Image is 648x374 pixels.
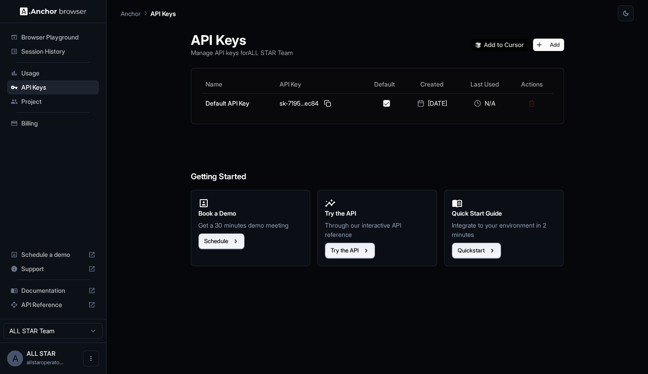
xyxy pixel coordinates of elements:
[202,93,277,113] td: Default API Key
[322,98,333,109] button: Copy API key
[7,298,99,312] div: API Reference
[198,233,245,249] button: Schedule
[21,119,95,128] span: Billing
[7,248,99,262] div: Schedule a demo
[198,220,303,230] p: Get a 30 minutes demo meeting
[452,209,557,218] h2: Quick Start Guide
[21,250,85,259] span: Schedule a demo
[7,66,99,80] div: Usage
[202,75,277,93] th: Name
[452,220,557,239] p: Integrate to your environment in 2 minutes
[533,39,564,51] button: Add
[325,209,430,218] h2: Try the API
[21,264,85,273] span: Support
[198,209,303,218] h2: Book a Demo
[27,359,63,366] span: allstaroperator@gmail.com
[83,350,99,366] button: Open menu
[364,75,405,93] th: Default
[7,44,99,59] div: Session History
[191,135,564,183] h6: Getting Started
[7,283,99,298] div: Documentation
[21,47,95,56] span: Session History
[191,32,293,48] h1: API Keys
[21,300,85,309] span: API Reference
[7,116,99,130] div: Billing
[462,99,507,108] div: N/A
[7,350,23,366] div: A
[511,75,553,93] th: Actions
[472,39,528,51] img: Add anchorbrowser MCP server to Cursor
[409,99,455,108] div: [DATE]
[280,98,360,109] div: sk-7195...ec84
[27,350,55,357] span: ALL STAR
[21,97,95,106] span: Project
[459,75,511,93] th: Last Used
[7,94,99,109] div: Project
[150,9,176,18] p: API Keys
[276,75,364,93] th: API Key
[405,75,459,93] th: Created
[21,33,95,42] span: Browser Playground
[191,48,293,57] p: Manage API keys for ALL STAR Team
[7,30,99,44] div: Browser Playground
[325,220,430,239] p: Through our interactive API reference
[21,286,85,295] span: Documentation
[121,8,176,18] nav: breadcrumb
[121,9,141,18] p: Anchor
[452,243,501,259] button: Quickstart
[7,262,99,276] div: Support
[21,69,95,78] span: Usage
[21,83,95,92] span: API Keys
[325,243,375,259] button: Try the API
[20,7,87,16] img: Anchor Logo
[7,80,99,94] div: API Keys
